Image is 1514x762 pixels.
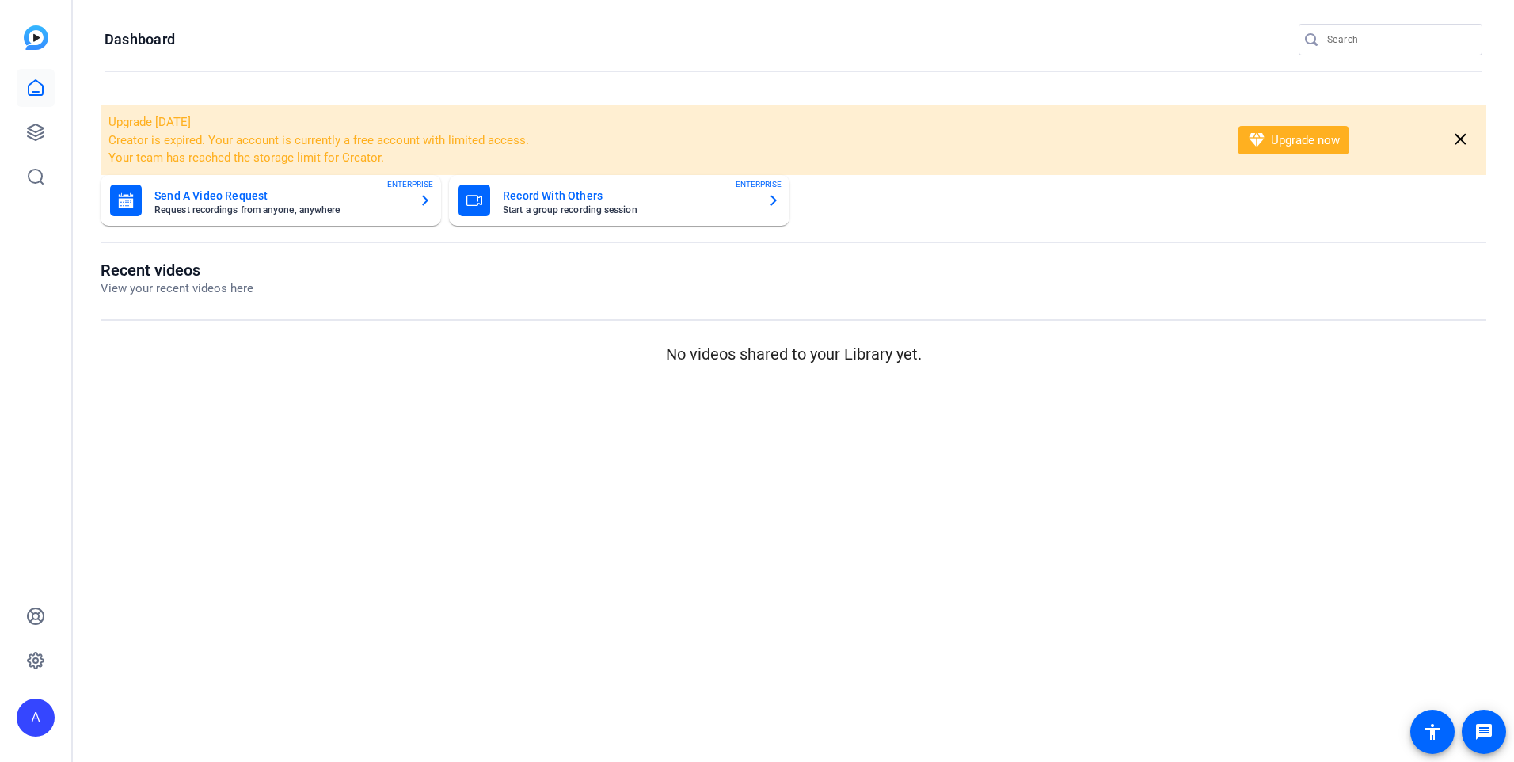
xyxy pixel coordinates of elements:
mat-icon: diamond [1247,131,1266,150]
h1: Dashboard [105,30,175,49]
button: Send A Video RequestRequest recordings from anyone, anywhereENTERPRISE [101,175,441,226]
mat-icon: accessibility [1423,722,1442,741]
li: Your team has reached the storage limit for Creator. [108,149,1217,167]
span: Upgrade [DATE] [108,115,191,129]
li: Creator is expired. Your account is currently a free account with limited access. [108,131,1217,150]
p: No videos shared to your Library yet. [101,342,1486,366]
span: ENTERPRISE [387,178,433,190]
img: blue-gradient.svg [24,25,48,50]
mat-card-subtitle: Request recordings from anyone, anywhere [154,205,406,215]
div: A [17,699,55,737]
mat-icon: close [1451,130,1470,150]
mat-card-subtitle: Start a group recording session [503,205,755,215]
mat-card-title: Record With Others [503,186,755,205]
button: Record With OthersStart a group recording sessionENTERPRISE [449,175,789,226]
span: ENTERPRISE [736,178,782,190]
button: Upgrade now [1238,126,1349,154]
mat-icon: message [1474,722,1493,741]
h1: Recent videos [101,261,253,280]
mat-card-title: Send A Video Request [154,186,406,205]
p: View your recent videos here [101,280,253,298]
input: Search [1327,30,1470,49]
